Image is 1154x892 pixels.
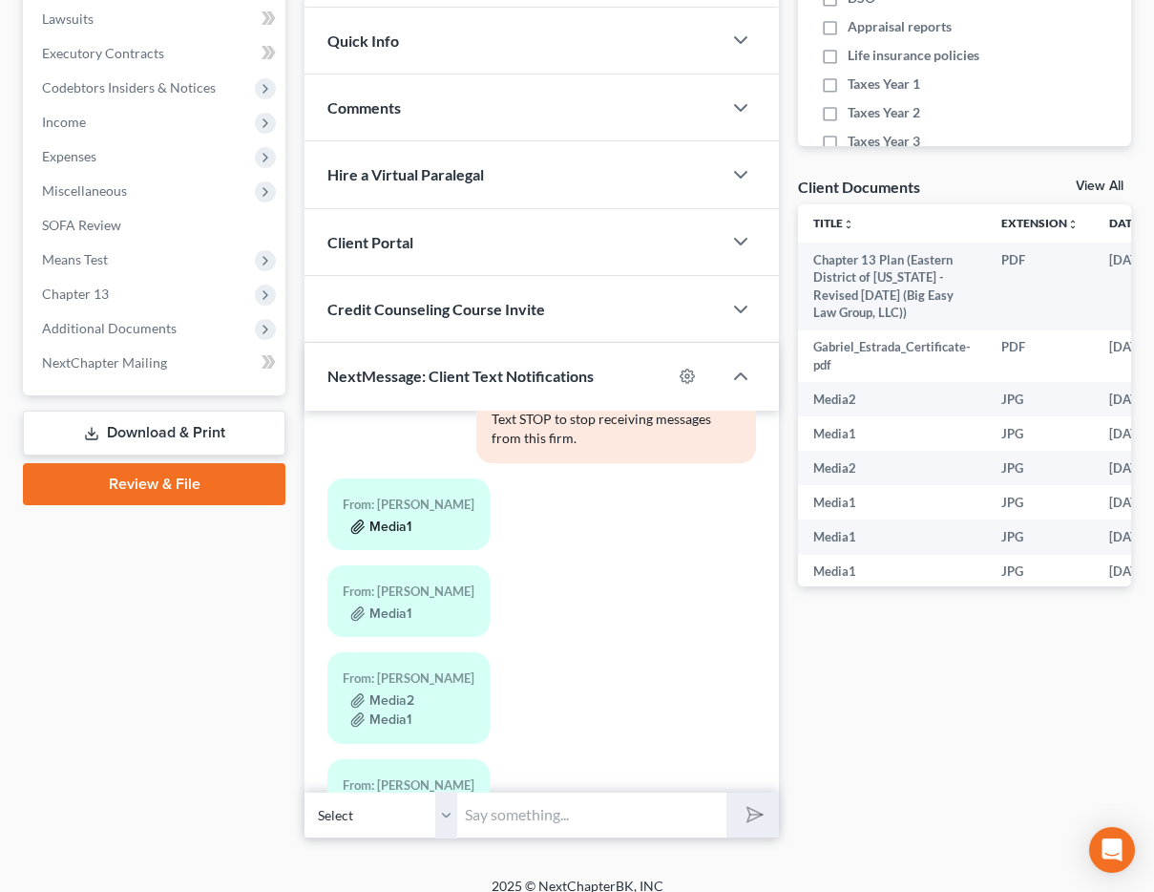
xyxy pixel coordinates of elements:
a: View All [1076,180,1123,193]
span: Chapter 13 [42,286,109,302]
td: Chapter 13 Plan (Eastern District of [US_STATE] - Revised [DATE] (Big Easy Law Group, LLC)) [798,243,986,330]
div: From: [PERSON_NAME] [343,494,474,516]
button: Media2 [350,693,414,709]
input: Say something... [457,792,726,839]
td: JPG [986,382,1094,416]
span: Expenses [42,148,96,164]
span: Means Test [42,251,108,267]
button: Media1 [350,520,411,535]
span: Lawsuits [42,11,94,27]
td: PDF [986,330,1094,383]
span: Income [42,114,86,130]
td: JPG [986,485,1094,520]
span: Additional Documents [42,320,177,336]
td: Media1 [798,520,986,554]
div: From: [PERSON_NAME] [343,775,474,796]
a: Extensionunfold_more [1001,216,1079,230]
span: Quick Info [327,32,399,50]
span: Taxes Year 2 [848,103,920,122]
td: JPG [986,555,1094,589]
span: Codebtors Insiders & Notices [42,79,216,96]
div: Text STOP to stop receiving messages from this firm. [492,410,740,448]
td: JPG [986,520,1094,554]
td: Gabriel_Estrada_Certificate-pdf [798,330,986,383]
td: Media2 [798,451,986,485]
a: SOFA Review [27,208,285,243]
i: unfold_more [843,219,854,230]
span: Comments [327,98,401,117]
span: Miscellaneous [42,182,127,199]
span: NextMessage: Client Text Notifications [327,367,594,385]
a: Review & File [23,463,285,505]
div: Client Documents [798,177,920,197]
span: Executory Contracts [42,45,164,61]
span: Credit Counseling Course Invite [327,300,545,318]
span: SOFA Review [42,217,121,233]
td: JPG [986,416,1094,451]
td: Media1 [798,416,986,451]
div: Open Intercom Messenger [1089,827,1135,873]
td: PDF [986,243,1094,330]
div: From: [PERSON_NAME] [343,581,474,603]
span: Hire a Virtual Paralegal [327,165,484,183]
span: Taxes Year 1 [848,74,920,94]
button: Media1 [350,606,411,622]
td: Media1 [798,485,986,520]
a: Download & Print [23,411,285,456]
td: Media1 [798,555,986,589]
span: Client Portal [327,233,413,251]
a: NextChapter Mailing [27,346,285,380]
span: Taxes Year 3 [848,132,920,151]
span: NextChapter Mailing [42,354,167,371]
a: Lawsuits [27,2,285,36]
span: Life insurance policies [848,46,979,65]
a: Executory Contracts [27,36,285,71]
a: Titleunfold_more [813,216,854,230]
div: From: [PERSON_NAME] [343,668,474,690]
i: unfold_more [1067,219,1079,230]
td: JPG [986,451,1094,485]
span: Appraisal reports [848,17,952,36]
button: Media1 [350,712,411,728]
td: Media2 [798,382,986,416]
